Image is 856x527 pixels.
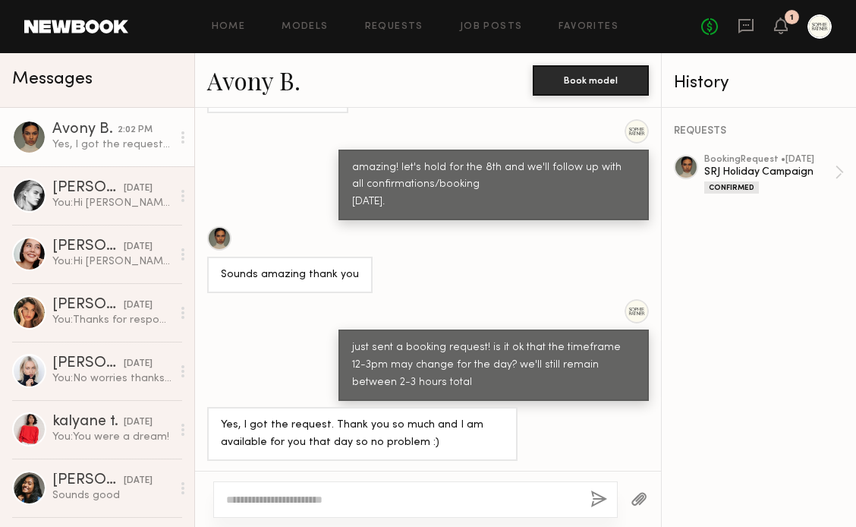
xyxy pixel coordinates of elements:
[52,313,172,327] div: You: Thanks for responding! Sorry we already filled the spot we needed to find a quick solution. ...
[221,417,504,452] div: Yes, I got the request. Thank you so much and I am available for you that day so no problem :)
[124,474,153,488] div: [DATE]
[52,298,124,313] div: [PERSON_NAME]
[559,22,618,32] a: Favorites
[790,14,794,22] div: 1
[533,65,649,96] button: Book model
[704,155,844,194] a: bookingRequest •[DATE]SRJ Holiday CampaignConfirmed
[12,71,93,88] span: Messages
[282,22,328,32] a: Models
[118,123,153,137] div: 2:02 PM
[704,181,759,194] div: Confirmed
[704,155,835,165] div: booking Request • [DATE]
[460,22,523,32] a: Job Posts
[124,240,153,254] div: [DATE]
[221,267,359,284] div: Sounds amazing thank you
[674,126,844,137] div: REQUESTS
[52,430,172,444] div: You: You were a dream!
[52,254,172,269] div: You: Hi [PERSON_NAME], we'd love to book for you our holiday campaign shooting in [GEOGRAPHIC_DAT...
[52,371,172,386] div: You: No worries thanks for responding! We’ll follow up for our next shoot
[352,159,635,212] div: amazing! let's hold for the 8th and we'll follow up with all confirmations/booking [DATE].
[52,356,124,371] div: [PERSON_NAME]
[124,181,153,196] div: [DATE]
[533,73,649,86] a: Book model
[52,122,118,137] div: Avony B.
[212,22,246,32] a: Home
[674,74,844,92] div: History
[704,165,835,179] div: SRJ Holiday Campaign
[52,137,172,152] div: Yes, I got the request. Thank you so much and I am available for you that day so no problem :)
[52,181,124,196] div: [PERSON_NAME]
[52,196,172,210] div: You: Hi [PERSON_NAME] , we'd love to book for you our holiday campaign shooting in [GEOGRAPHIC_DA...
[52,473,124,488] div: [PERSON_NAME]
[365,22,423,32] a: Requests
[124,357,153,371] div: [DATE]
[207,64,301,96] a: Avony B.
[52,488,172,503] div: Sounds good
[52,415,124,430] div: kalyane t.
[52,239,124,254] div: [PERSON_NAME]
[352,339,635,392] div: just sent a booking request! is it ok that the timeframe 12-3pm may change for the day? we'll sti...
[124,415,153,430] div: [DATE]
[124,298,153,313] div: [DATE]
